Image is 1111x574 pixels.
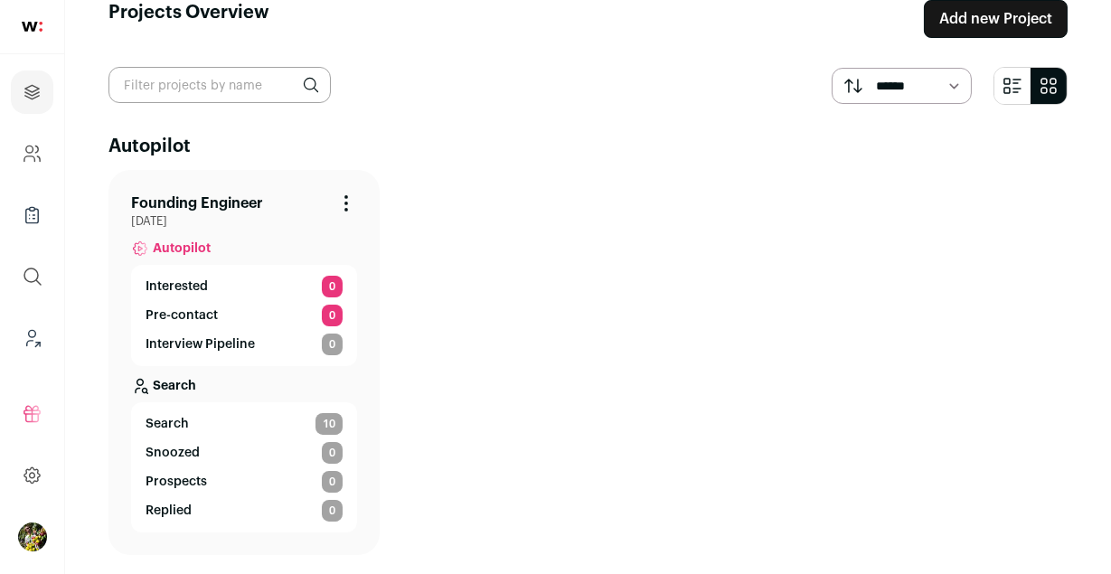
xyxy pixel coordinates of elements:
[322,334,343,355] span: 0
[131,366,357,402] a: Search
[108,67,331,103] input: Filter projects by name
[322,500,343,522] span: 0
[146,415,189,433] span: Search
[146,442,343,464] a: Snoozed 0
[153,240,211,258] span: Autopilot
[146,276,343,297] a: Interested 0
[153,377,196,395] p: Search
[18,522,47,551] button: Open dropdown
[315,413,343,435] span: 10
[11,316,53,360] a: Leads (Backoffice)
[146,500,343,522] a: Replied 0
[131,229,357,265] a: Autopilot
[11,71,53,114] a: Projects
[146,335,255,353] p: Interview Pipeline
[22,22,42,32] img: wellfound-shorthand-0d5821cbd27db2630d0214b213865d53afaa358527fdda9d0ea32b1df1b89c2c.svg
[322,276,343,297] span: 0
[146,473,207,491] p: Prospects
[146,444,200,462] p: Snoozed
[322,442,343,464] span: 0
[146,305,343,326] a: Pre-contact 0
[108,134,1068,159] h2: Autopilot
[146,306,218,325] p: Pre-contact
[131,214,357,229] span: [DATE]
[146,278,208,296] p: Interested
[146,502,192,520] p: Replied
[146,334,343,355] a: Interview Pipeline 0
[11,132,53,175] a: Company and ATS Settings
[322,471,343,493] span: 0
[146,413,343,435] a: Search 10
[335,193,357,214] button: Project Actions
[131,193,263,214] a: Founding Engineer
[18,522,47,551] img: 6689865-medium_jpg
[322,305,343,326] span: 0
[11,193,53,237] a: Company Lists
[146,471,343,493] a: Prospects 0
